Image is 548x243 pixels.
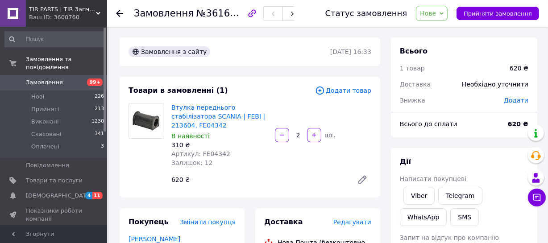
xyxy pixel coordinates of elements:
span: Прийняти замовлення [464,10,532,17]
span: 99+ [87,78,103,86]
div: Необхідно уточнити [457,74,534,94]
div: Статус замовлення [325,9,407,18]
span: Товари в замовленні (1) [129,86,228,95]
button: SMS [450,208,479,226]
span: 3 [101,143,104,151]
div: 620 ₴ [510,64,528,73]
a: Редагувати [353,171,371,189]
span: Замовлення [26,78,63,86]
span: Додати [504,97,528,104]
span: №361643167 [196,8,260,19]
button: Чат з покупцем [528,189,546,206]
span: Додати товар [315,86,371,95]
div: шт. [322,131,336,140]
a: Telegram [438,187,482,205]
input: Пошук [4,31,105,47]
span: [DEMOGRAPHIC_DATA] [26,192,92,200]
span: Замовлення [134,8,194,19]
span: Дії [400,157,411,166]
span: Нове [420,10,436,17]
span: Всього [400,47,428,55]
span: 1230 [91,118,104,126]
div: Ваш ID: 3600760 [29,13,107,21]
a: WhatsApp [400,208,447,226]
time: [DATE] 16:33 [330,48,371,55]
span: Артикул: FE04342 [171,150,230,157]
span: Залишок: 12 [171,159,212,166]
span: Прийняті [31,105,59,113]
span: Всього до сплати [400,120,457,128]
span: Написати покупцеві [400,175,466,182]
span: Скасовані [31,130,62,138]
a: [PERSON_NAME] [129,235,180,243]
a: Viber [403,187,435,205]
span: Товари та послуги [26,177,83,185]
span: 11 [92,192,103,199]
span: Покупець [129,218,169,226]
span: В наявності [171,132,210,140]
span: 341 [95,130,104,138]
div: 310 ₴ [171,140,268,149]
span: 226 [95,93,104,101]
span: Показники роботи компанії [26,207,83,223]
span: Оплачені [31,143,59,151]
span: 1 товар [400,65,425,72]
span: Доставка [264,218,303,226]
a: Втулка переднього стабілізатора SCANIA | FEBI | 213604, FE04342 [171,104,265,129]
div: Замовлення з сайту [129,46,210,57]
span: Запит на відгук про компанію [400,234,499,241]
span: Замовлення та повідомлення [26,55,107,71]
div: 620 ₴ [168,173,350,186]
span: 4 [85,192,92,199]
span: Виконані [31,118,59,126]
b: 620 ₴ [508,120,528,128]
span: Знижка [400,97,425,104]
span: Редагувати [333,218,371,226]
span: TIR PARTS | TIR Запчастини [29,5,96,13]
span: Доставка [400,81,431,88]
button: Прийняти замовлення [457,7,539,20]
img: Втулка переднього стабілізатора SCANIA | FEBI | 213604, FE04342 [129,108,164,134]
span: 213 [95,105,104,113]
span: Повідомлення [26,161,69,169]
span: Змінити покупця [180,218,236,226]
div: Повернутися назад [116,9,123,18]
span: Нові [31,93,44,101]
